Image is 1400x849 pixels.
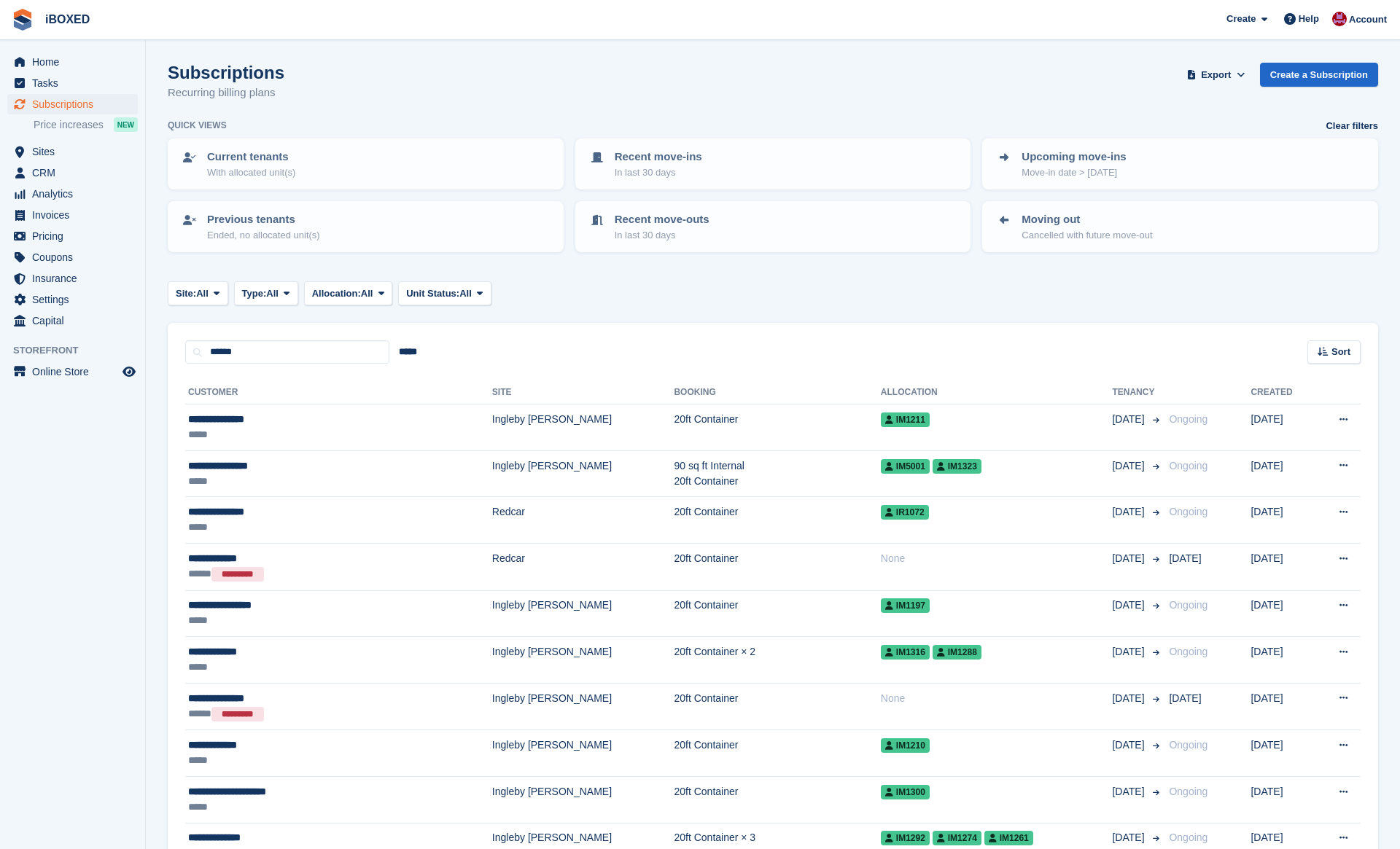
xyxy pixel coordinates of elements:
a: menu [7,163,138,183]
span: [DATE] [1112,551,1147,566]
td: 20ft Container [674,683,880,730]
a: Previous tenants Ended, no allocated unit(s) [169,203,562,251]
span: [DATE] [1112,458,1147,474]
span: [DATE] [1112,784,1147,799]
span: Tasks [32,73,120,93]
span: All [459,286,472,301]
button: Export [1184,63,1248,87]
td: [DATE] [1251,683,1314,730]
a: Moving out Cancelled with future move-out [984,203,1377,251]
a: iBOXED [39,7,96,31]
span: Insurance [32,268,120,289]
span: IM1274 [933,831,981,845]
span: Create [1226,12,1256,26]
span: Ongoing [1169,646,1207,657]
a: menu [7,141,138,162]
div: NEW [114,117,138,132]
span: CRM [32,163,120,183]
a: menu [7,52,138,72]
th: Booking [674,381,880,404]
span: IM5001 [881,459,930,474]
td: Ingleby [PERSON_NAME] [492,637,674,684]
a: Create a Subscription [1260,63,1378,87]
span: Ongoing [1169,786,1207,797]
span: Allocation: [312,286,361,301]
td: 20ft Container [674,730,880,777]
p: Recent move-ins [615,149,702,165]
span: Ongoing [1169,413,1207,425]
span: All [361,286,373,301]
span: IM1211 [881,412,930,427]
a: Upcoming move-ins Move-in date > [DATE] [984,140,1377,188]
span: IM1261 [984,831,1033,845]
span: Settings [32,289,120,310]
th: Allocation [881,381,1113,404]
p: In last 30 days [615,165,702,180]
span: IM1288 [933,645,981,660]
span: Home [32,52,120,72]
p: Moving out [1022,211,1152,228]
p: Current tenants [207,149,295,165]
span: Help [1299,12,1319,26]
th: Customer [185,381,492,404]
button: Unit Status: All [398,281,491,305]
td: Ingleby [PERSON_NAME] [492,404,674,451]
td: [DATE] [1251,590,1314,637]
img: Amanda Forder [1332,12,1347,26]
p: With allocated unit(s) [207,165,295,180]
span: Site: [176,286,196,301]
a: menu [7,226,138,246]
td: [DATE] [1251,637,1314,684]
span: Price increases [34,118,104,132]
a: Recent move-ins In last 30 days [577,140,970,188]
span: Account [1349,12,1387,27]
a: menu [7,289,138,310]
td: [DATE] [1251,404,1314,451]
span: [DATE] [1169,552,1201,564]
span: IM1316 [881,645,930,660]
img: stora-icon-8386f47178a22dfd0bd8f6a31ec36ba5ce8667c1dd55bd0f319d3a0aa187defe.svg [12,9,34,31]
p: Cancelled with future move-out [1022,228,1152,243]
td: 20ft Container [674,543,880,590]
span: IR1072 [881,505,929,520]
span: Ongoing [1169,460,1207,472]
a: menu [7,247,138,267]
div: None [881,551,1113,566]
p: Move-in date > [DATE] [1022,165,1126,180]
span: Export [1201,68,1231,82]
h6: Quick views [168,119,227,132]
td: 90 sq ft Internal 20ft Container [674,450,880,497]
span: [DATE] [1112,412,1147,427]
a: Clear filters [1326,119,1378,133]
h1: Subscriptions [168,63,284,82]
p: Recent move-outs [615,211,709,228]
a: menu [7,205,138,225]
span: Unit Status: [406,286,459,301]
span: IM1323 [933,459,981,474]
span: Ongoing [1169,739,1207,751]
td: Redcar [492,543,674,590]
td: Redcar [492,497,674,544]
span: All [196,286,209,301]
span: Sites [32,141,120,162]
span: Sort [1331,345,1350,359]
p: Upcoming move-ins [1022,149,1126,165]
span: Invoices [32,205,120,225]
span: Analytics [32,184,120,204]
td: 20ft Container [674,590,880,637]
td: Ingleby [PERSON_NAME] [492,776,674,823]
th: Created [1251,381,1314,404]
td: [DATE] [1251,450,1314,497]
a: Preview store [120,363,138,380]
td: 20ft Container [674,497,880,544]
span: [DATE] [1169,692,1201,704]
td: 20ft Container × 2 [674,637,880,684]
span: Type: [242,286,267,301]
span: Coupons [32,247,120,267]
span: IM1197 [881,598,930,613]
span: IM1210 [881,738,930,753]
p: Previous tenants [207,211,320,228]
div: None [881,691,1113,706]
td: 20ft Container [674,776,880,823]
a: menu [7,94,138,114]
